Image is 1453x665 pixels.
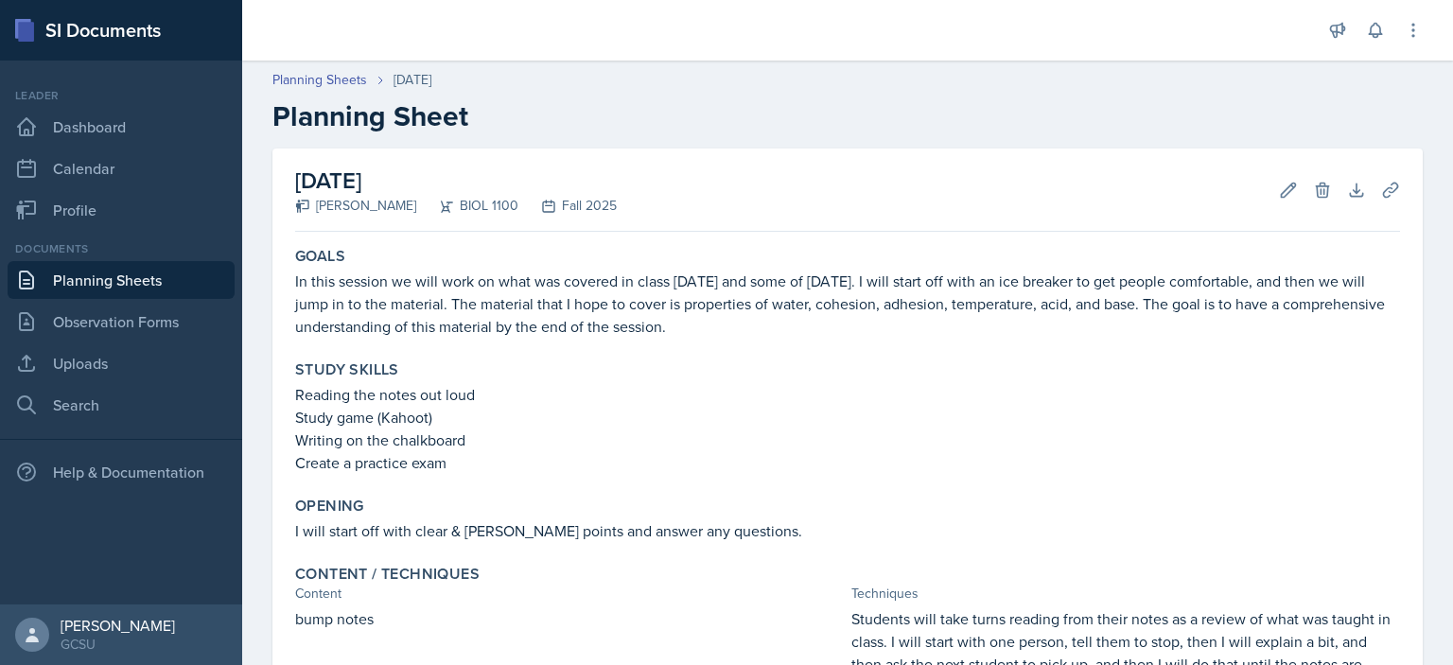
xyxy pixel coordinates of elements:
[295,519,1400,542] p: I will start off with clear & [PERSON_NAME] points and answer any questions.
[272,70,367,90] a: Planning Sheets
[295,164,617,198] h2: [DATE]
[8,303,235,341] a: Observation Forms
[295,497,364,516] label: Opening
[295,451,1400,474] p: Create a practice exam
[295,360,399,379] label: Study Skills
[851,584,1400,604] div: Techniques
[295,406,1400,429] p: Study game (Kahoot)
[295,270,1400,338] p: In this session we will work on what was covered in class [DATE] and some of [DATE]. I will start...
[295,383,1400,406] p: Reading the notes out loud
[8,386,235,424] a: Search
[295,565,480,584] label: Content / Techniques
[8,149,235,187] a: Calendar
[295,196,416,216] div: [PERSON_NAME]
[8,344,235,382] a: Uploads
[295,429,1400,451] p: Writing on the chalkboard
[8,108,235,146] a: Dashboard
[272,99,1423,133] h2: Planning Sheet
[295,247,345,266] label: Goals
[295,607,844,630] p: bump notes
[295,584,844,604] div: Content
[61,635,175,654] div: GCSU
[518,196,617,216] div: Fall 2025
[416,196,518,216] div: BIOL 1100
[8,240,235,257] div: Documents
[8,261,235,299] a: Planning Sheets
[8,453,235,491] div: Help & Documentation
[8,191,235,229] a: Profile
[61,616,175,635] div: [PERSON_NAME]
[394,70,431,90] div: [DATE]
[8,87,235,104] div: Leader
